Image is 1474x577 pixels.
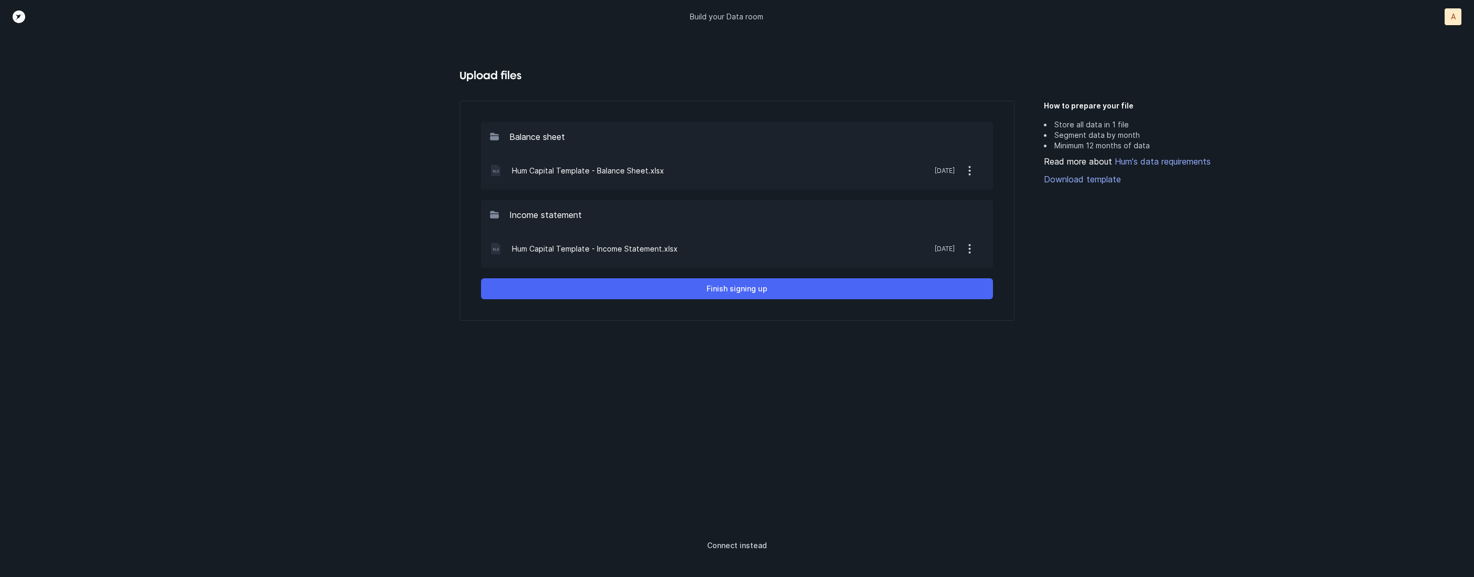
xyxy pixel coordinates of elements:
[1044,155,1351,168] div: Read more about
[690,12,763,22] p: Build your Data room
[1044,173,1351,186] a: Download template
[460,67,1015,84] h4: Upload files
[481,278,994,299] button: Finish signing up
[1451,12,1456,22] p: A
[1044,119,1351,130] li: Store all data in 1 file
[935,167,955,175] p: [DATE]
[1112,156,1211,167] a: Hum's data requirements
[1445,8,1461,25] button: A
[512,243,678,255] p: Hum Capital Template - Income Statement.xlsx
[935,245,955,253] p: [DATE]
[1044,140,1351,151] li: Minimum 12 months of data
[512,165,664,177] p: Hum Capital Template - Balance Sheet.xlsx
[480,535,994,556] button: Connect instead
[707,282,767,295] p: Finish signing up
[707,539,767,552] p: Connect instead
[1044,130,1351,140] li: Segment data by month
[1044,101,1351,111] h5: How to prepare your file
[509,130,565,143] p: Balance sheet
[509,209,582,221] p: Income statement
